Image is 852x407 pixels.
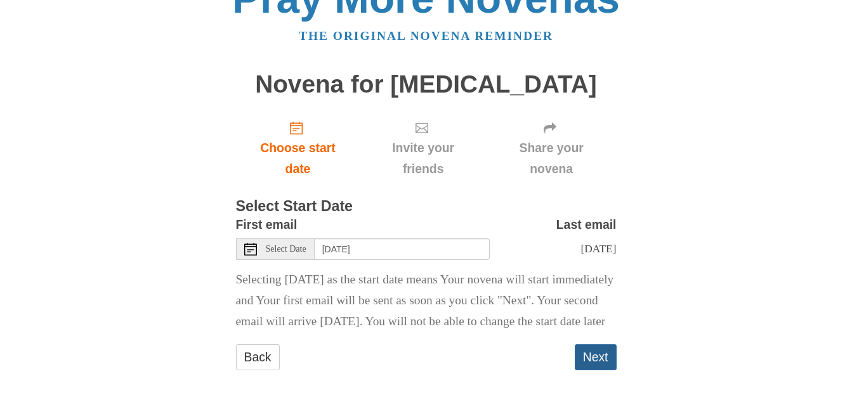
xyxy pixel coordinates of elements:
div: Click "Next" to confirm your start date first. [360,110,486,186]
a: Back [236,344,280,370]
label: Last email [556,214,617,235]
p: Selecting [DATE] as the start date means Your novena will start immediately and Your first email ... [236,269,617,332]
label: First email [236,214,298,235]
h1: Novena for [MEDICAL_DATA] [236,71,617,98]
input: Use the arrow keys to pick a date [315,238,490,260]
div: Click "Next" to confirm your start date first. [487,110,617,186]
a: Choose start date [236,110,360,186]
button: Next [575,344,617,370]
h3: Select Start Date [236,198,617,215]
a: The original novena reminder [299,29,553,42]
span: [DATE] [580,242,616,255]
span: Invite your friends [372,138,473,179]
span: Share your novena [499,138,604,179]
span: Choose start date [249,138,348,179]
span: Select Date [266,245,306,254]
